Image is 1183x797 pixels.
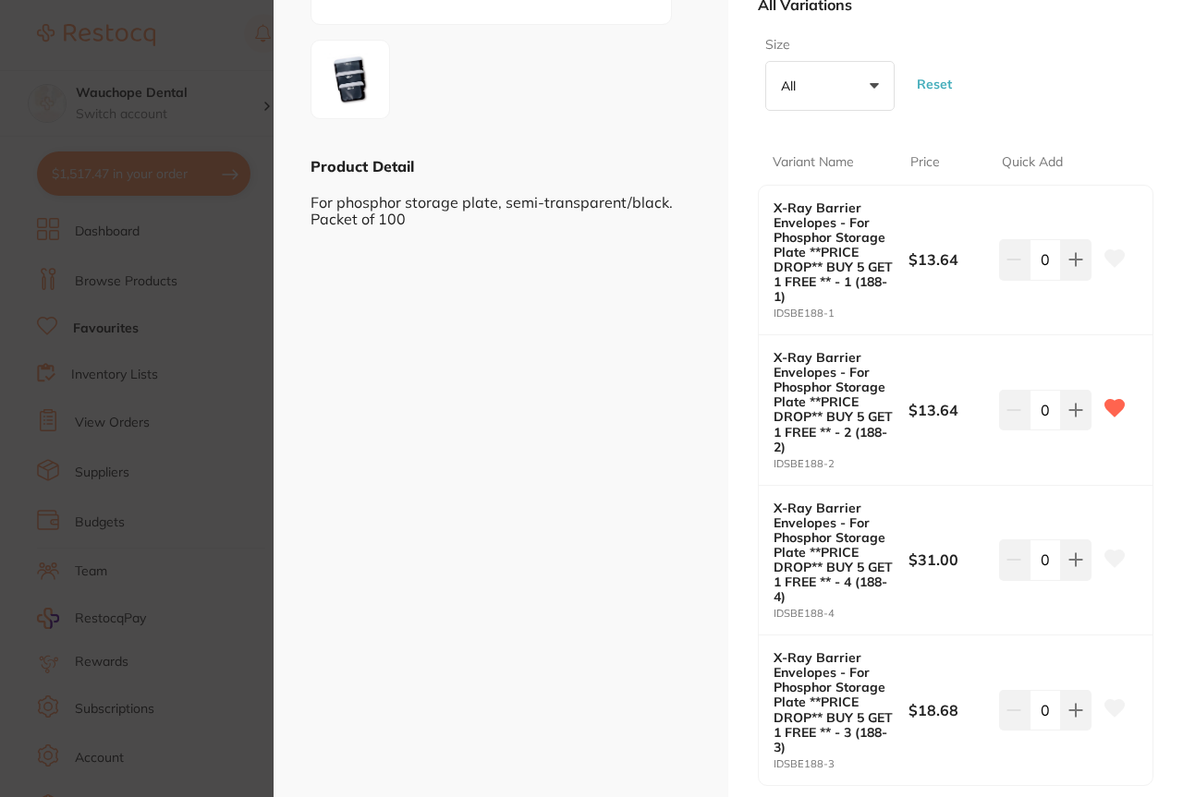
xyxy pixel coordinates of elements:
b: Product Detail [311,157,414,175]
b: $31.00 [909,549,990,570]
p: Variant Name [773,153,854,172]
small: IDSBE188-4 [774,608,909,620]
small: IDSBE188-3 [774,758,909,770]
b: $13.64 [909,400,990,420]
p: Quick Add [1002,153,1063,172]
button: Reset [911,51,957,118]
b: X-Ray Barrier Envelopes - For Phosphor Storage Plate **PRICE DROP** BUY 5 GET 1 FREE ** - 1 (188-1) [774,200,896,305]
small: IDSBE188-1 [774,308,909,320]
p: All [781,78,803,94]
button: All [765,61,895,111]
b: $18.68 [909,700,990,720]
b: X-Ray Barrier Envelopes - For Phosphor Storage Plate **PRICE DROP** BUY 5 GET 1 FREE ** - 3 (188-3) [774,650,896,755]
b: X-Ray Barrier Envelopes - For Phosphor Storage Plate **PRICE DROP** BUY 5 GET 1 FREE ** - 2 (188-2) [774,350,896,454]
b: X-Ray Barrier Envelopes - For Phosphor Storage Plate **PRICE DROP** BUY 5 GET 1 FREE ** - 4 (188-4) [774,501,896,605]
b: $13.64 [909,249,990,270]
small: IDSBE188-2 [774,458,909,470]
div: For phosphor storage plate, semi-transparent/black. Packet of 100 [311,176,691,227]
label: Size [765,36,889,54]
p: Price [910,153,940,172]
img: ZHRoPTE5MjA [317,46,384,113]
